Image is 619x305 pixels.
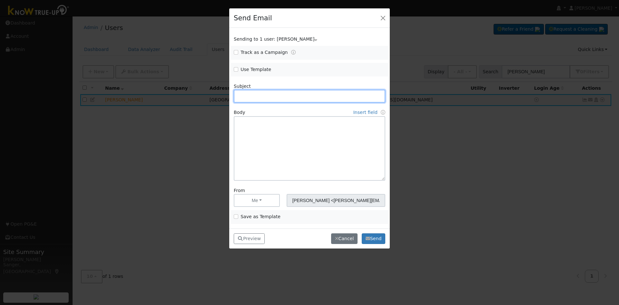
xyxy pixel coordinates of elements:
input: Track as a Campaign [234,50,238,55]
label: Body [234,109,245,116]
h4: Send Email [234,13,272,23]
label: From [234,187,245,194]
button: Send [362,233,385,244]
label: Use Template [241,66,271,73]
label: Subject [234,83,251,90]
input: Save as Template [234,214,238,219]
label: Track as a Campaign [241,49,288,56]
a: Tracking Campaigns [291,50,296,55]
button: Cancel [331,233,358,244]
label: Save as Template [241,213,280,220]
input: Use Template [234,67,238,72]
a: Insert field [353,110,378,115]
button: Me [234,194,280,207]
a: Fields [381,110,385,115]
div: Show users [231,36,389,43]
button: Preview [234,233,265,244]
